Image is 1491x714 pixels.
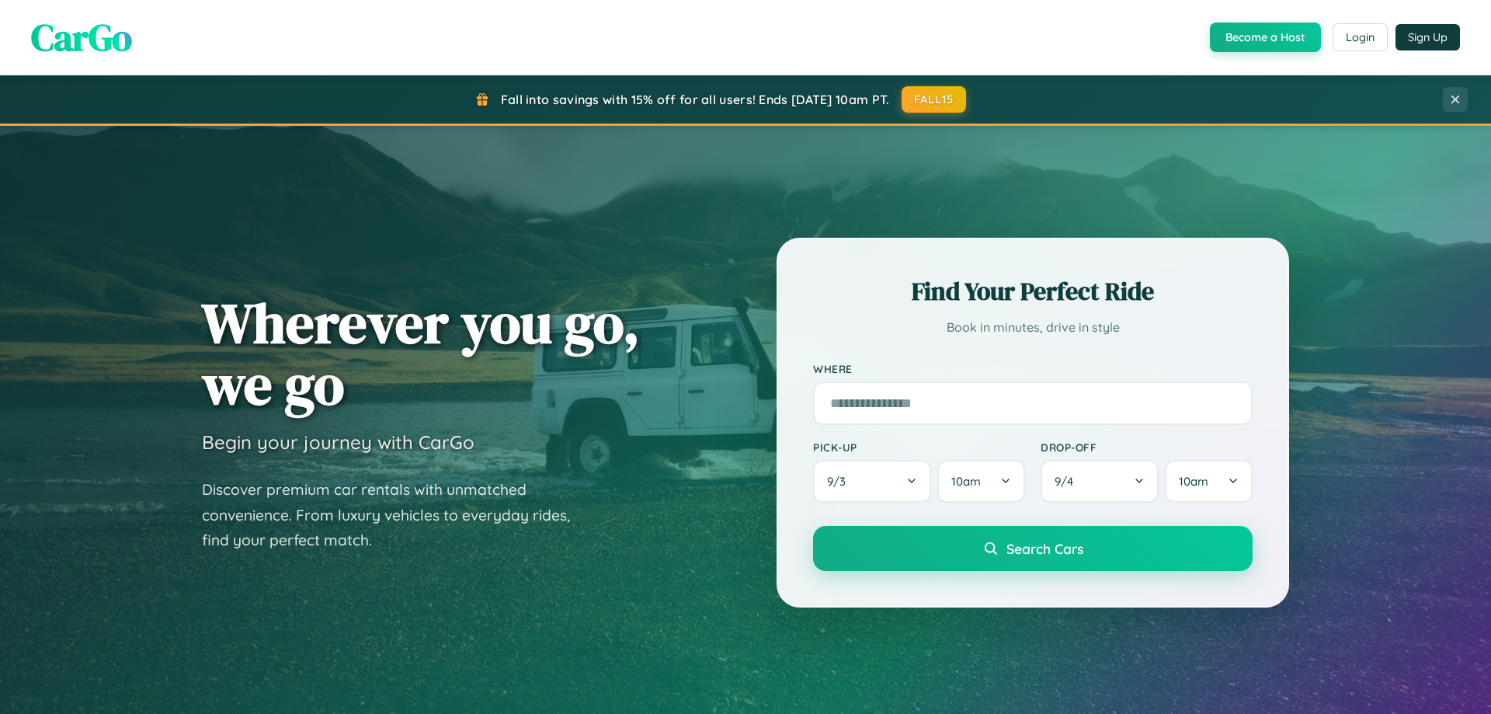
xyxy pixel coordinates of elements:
[813,316,1253,339] p: Book in minutes, drive in style
[501,92,890,107] span: Fall into savings with 15% off for all users! Ends [DATE] 10am PT.
[31,12,132,63] span: CarGo
[1165,460,1253,503] button: 10am
[951,474,981,489] span: 10am
[937,460,1025,503] button: 10am
[813,362,1253,375] label: Where
[1333,23,1388,51] button: Login
[1041,441,1253,454] label: Drop-off
[1179,474,1208,489] span: 10am
[1210,23,1321,52] button: Become a Host
[1055,474,1081,489] span: 9 / 4
[813,274,1253,308] h2: Find Your Perfect Ride
[827,474,853,489] span: 9 / 3
[202,292,640,415] h1: Wherever you go, we go
[1041,460,1159,503] button: 9/4
[202,430,474,454] h3: Begin your journey with CarGo
[902,86,967,113] button: FALL15
[202,477,590,553] p: Discover premium car rentals with unmatched convenience. From luxury vehicles to everyday rides, ...
[813,441,1025,454] label: Pick-up
[813,460,931,503] button: 9/3
[1006,540,1083,557] span: Search Cars
[813,526,1253,571] button: Search Cars
[1395,24,1460,51] button: Sign Up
